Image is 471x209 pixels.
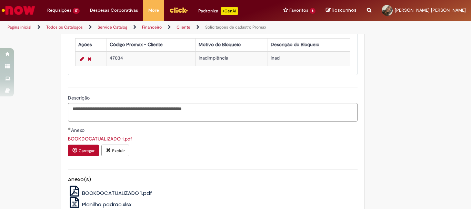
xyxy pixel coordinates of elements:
span: 6 [310,8,315,14]
td: 47034 [107,52,196,66]
span: [PERSON_NAME] [PERSON_NAME] [395,7,466,13]
a: Todos os Catálogos [46,24,83,30]
th: Motivo do Bloqueio [196,38,268,51]
p: +GenAi [221,7,238,15]
span: Anexo [71,127,86,133]
span: Requisições [47,7,71,14]
span: Despesas Corporativas [90,7,138,14]
span: Descrição [68,95,91,101]
td: Inadimplência [196,52,268,66]
a: Solicitações de cadastro Promax [205,24,266,30]
a: Service Catalog [98,24,127,30]
a: Download de BOOKDOCATUALIZADO 1.pdf [68,136,132,142]
th: Ações [75,38,107,51]
span: Obrigatório Preenchido [68,127,71,130]
button: Carregar anexo de Anexo Required [68,145,99,156]
img: click_logo_yellow_360x200.png [169,5,188,15]
a: Remover linha 1 [86,55,93,63]
span: Rascunhos [332,7,357,13]
textarea: Descrição [68,103,358,122]
a: Cliente [177,24,190,30]
span: More [148,7,159,14]
a: Planilha padrão.xlsx [68,201,132,208]
th: Descrição do Bloqueio [268,38,350,51]
a: Página inicial [8,24,31,30]
small: Carregar [79,148,94,154]
a: BOOKDOCATUALIZADO 1.pdf [68,189,152,197]
small: Excluir [112,148,125,154]
a: Editar Linha 1 [78,55,86,63]
span: 17 [73,8,80,14]
th: Código Promax - Cliente [107,38,196,51]
a: Rascunhos [326,7,357,14]
span: Favoritos [289,7,308,14]
h5: Anexo(s) [68,177,358,182]
img: ServiceNow [1,3,36,17]
td: inad [268,52,350,66]
ul: Trilhas de página [5,21,309,34]
span: BOOKDOCATUALIZADO 1.pdf [82,189,152,197]
div: Padroniza [198,7,238,15]
span: Planilha padrão.xlsx [82,201,131,208]
button: Excluir anexo BOOKDOCATUALIZADO 1.pdf [101,145,129,156]
a: Financeiro [142,24,162,30]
